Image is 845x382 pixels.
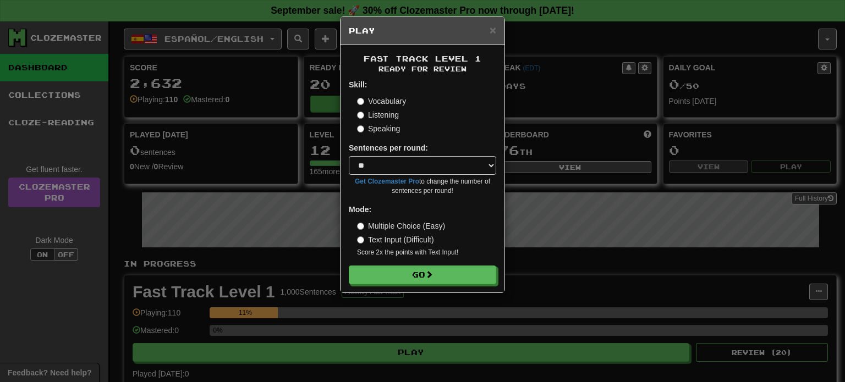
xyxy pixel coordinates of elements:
[490,24,496,36] button: Close
[349,64,496,74] small: Ready for Review
[349,265,496,284] button: Go
[357,236,364,243] input: Text Input (Difficult)
[357,234,434,245] label: Text Input (Difficult)
[490,24,496,36] span: ×
[357,125,364,132] input: Speaking
[355,178,419,185] a: Get Clozemaster Pro
[357,223,364,230] input: Multiple Choice (Easy)
[357,220,445,231] label: Multiple Choice (Easy)
[349,142,428,153] label: Sentences per round:
[349,205,371,214] strong: Mode:
[357,98,364,105] input: Vocabulary
[357,112,364,119] input: Listening
[357,96,406,107] label: Vocabulary
[357,109,399,120] label: Listening
[357,123,400,134] label: Speaking
[364,54,481,63] span: Fast Track Level 1
[349,177,496,196] small: to change the number of sentences per round!
[357,248,496,257] small: Score 2x the points with Text Input !
[349,25,496,36] h5: Play
[349,80,367,89] strong: Skill:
